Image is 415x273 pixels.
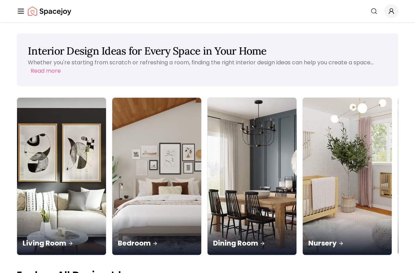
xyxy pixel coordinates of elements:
button: Read more [31,67,61,75]
a: NurseryNursery [302,97,392,255]
p: Bedroom [118,238,196,248]
p: Whether you're starting from scratch or refreshing a room, finding the right interior design idea... [28,58,374,66]
a: Dining RoomDining Room [207,97,297,255]
img: Dining Room [208,98,296,255]
p: Dining Room [213,238,291,248]
p: Living Room [23,238,100,248]
img: Living Room [17,98,106,255]
h1: Interior Design Ideas for Every Space in Your Home [28,45,387,57]
img: Spacejoy Logo [28,4,71,18]
p: Nursery [308,238,386,248]
img: Nursery [303,98,392,255]
a: Spacejoy [28,4,71,18]
a: Living RoomLiving Room [17,97,106,255]
img: Bedroom [112,98,201,255]
a: BedroomBedroom [112,97,202,255]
